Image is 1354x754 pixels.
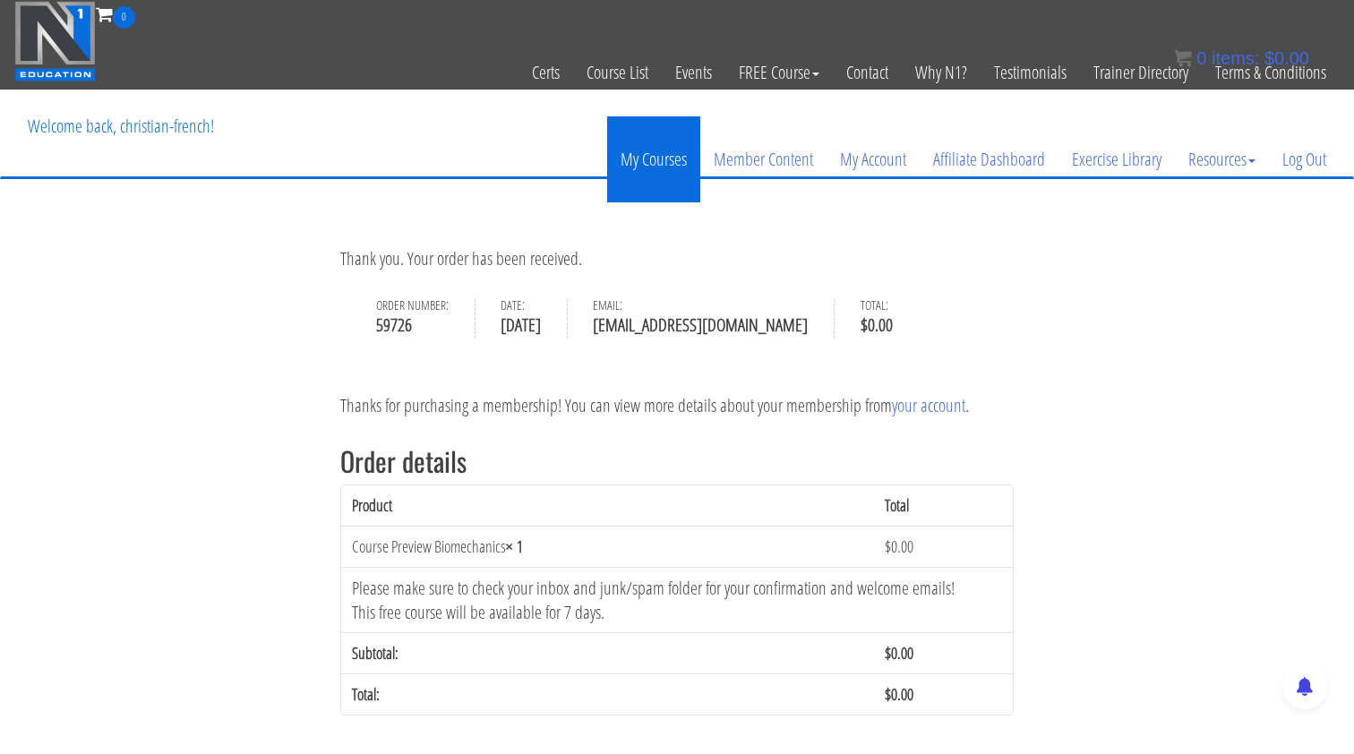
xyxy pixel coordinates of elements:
[376,312,449,338] strong: 59726
[700,116,827,202] a: Member Content
[874,485,1013,526] th: Total
[341,485,874,526] th: Product
[352,576,1002,624] p: Please make sure to check your inbox and junk/spam folder for your confirmation and welcome email...
[14,1,96,81] img: n1-education
[340,446,1014,476] h2: Order details
[376,299,476,338] li: Order number:
[1212,48,1259,68] span: items:
[501,299,568,338] li: Date:
[1196,48,1206,68] span: 0
[1058,116,1175,202] a: Exercise Library
[885,642,913,664] span: 0.00
[96,2,135,26] a: 0
[1174,49,1192,67] img: icon11.png
[902,29,981,116] a: Why N1?
[593,299,835,338] li: Email:
[892,393,965,417] a: your account
[885,683,913,705] span: 0.00
[1269,116,1340,202] a: Log Out
[14,90,227,162] p: Welcome back, christian-french!
[827,116,920,202] a: My Account
[885,683,891,705] span: $
[1174,48,1309,68] a: 0 items: $0.00
[920,116,1058,202] a: Affiliate Dashboard
[340,245,1014,272] p: Thank you. Your order has been received.
[506,536,523,557] strong: × 1
[1080,29,1202,116] a: Trainer Directory
[662,29,725,116] a: Events
[725,29,833,116] a: FREE Course
[1202,29,1340,116] a: Terms & Conditions
[340,392,1014,419] p: Thanks for purchasing a membership! You can view more details about your membership from .
[833,29,902,116] a: Contact
[113,6,135,29] span: 0
[501,312,541,338] strong: [DATE]
[981,29,1080,116] a: Testimonials
[861,299,919,338] li: Total:
[341,526,874,567] td: Course Preview Biomechanics
[593,312,808,338] strong: [EMAIL_ADDRESS][DOMAIN_NAME]
[518,29,573,116] a: Certs
[885,536,891,557] span: $
[573,29,662,116] a: Course List
[607,116,700,202] a: My Courses
[341,632,874,673] th: Subtotal:
[861,313,868,337] span: $
[1264,48,1309,68] bdi: 0.00
[1175,116,1269,202] a: Resources
[861,313,893,337] bdi: 0.00
[885,536,913,557] bdi: 0.00
[341,673,874,715] th: Total:
[1264,48,1274,68] span: $
[885,642,891,664] span: $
